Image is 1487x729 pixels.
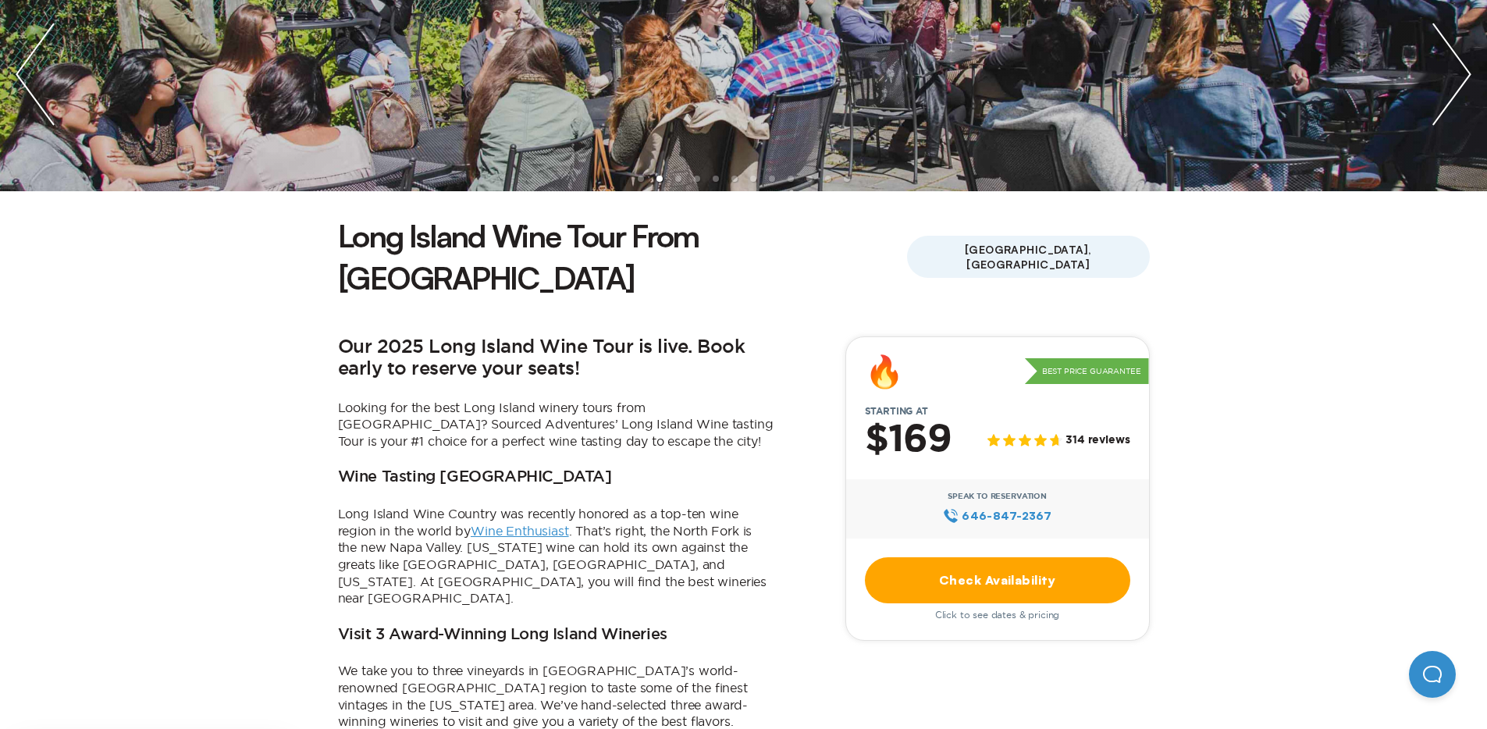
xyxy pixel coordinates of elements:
[806,176,813,182] li: slide item 10
[750,176,756,182] li: slide item 7
[471,524,569,538] a: Wine Enthusiast
[1409,651,1456,698] iframe: Help Scout Beacon - Open
[338,400,775,450] p: Looking for the best Long Island winery tours from [GEOGRAPHIC_DATA]? Sourced Adventures’ Long Is...
[338,506,775,607] p: Long Island Wine Country was recently honored as a top-ten wine region in the world by . That’s r...
[338,626,667,645] h3: Visit 3 Award-Winning Long Island Wineries
[865,420,952,461] h2: $169
[935,610,1060,621] span: Click to see dates & pricing
[865,557,1130,603] a: Check Availability
[731,176,738,182] li: slide item 6
[769,176,775,182] li: slide item 8
[943,507,1051,525] a: 646‍-847‍-2367
[865,356,904,387] div: 🔥
[844,176,850,182] li: slide item 12
[907,236,1150,278] span: [GEOGRAPHIC_DATA], [GEOGRAPHIC_DATA]
[948,492,1047,501] span: Speak to Reservation
[675,176,681,182] li: slide item 3
[338,336,775,381] h2: Our 2025 Long Island Wine Tour is live. Book early to reserve your seats!
[1025,358,1149,385] p: Best Price Guarantee
[846,406,947,417] span: Starting at
[694,176,700,182] li: slide item 4
[713,176,719,182] li: slide item 5
[1065,434,1129,447] span: 314 reviews
[825,176,831,182] li: slide item 11
[338,468,612,487] h3: Wine Tasting [GEOGRAPHIC_DATA]
[656,176,663,182] li: slide item 2
[962,507,1051,525] span: 646‍-847‍-2367
[638,176,644,182] li: slide item 1
[788,176,794,182] li: slide item 9
[338,215,907,299] h1: Long Island Wine Tour From [GEOGRAPHIC_DATA]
